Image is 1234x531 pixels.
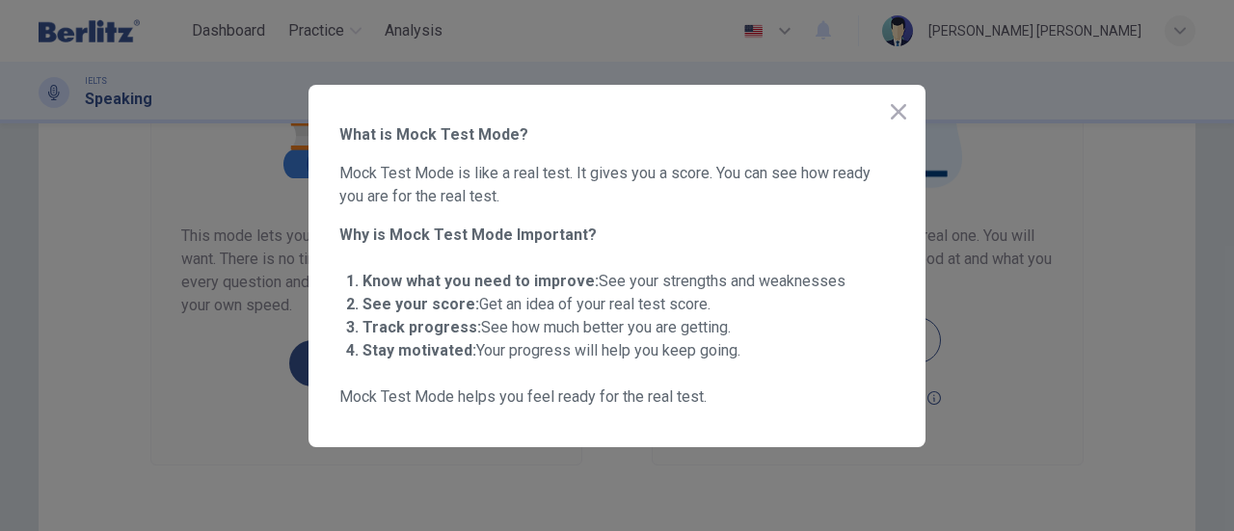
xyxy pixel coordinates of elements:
span: Your progress will help you keep going. [362,341,740,359]
span: Get an idea of your real test score. [362,295,711,313]
span: See your strengths and weaknesses [362,272,845,290]
span: What is Mock Test Mode? [339,123,895,146]
span: Why is Mock Test Mode Important? [339,224,895,247]
strong: See your score: [362,295,479,313]
strong: Know what you need to improve: [362,272,599,290]
strong: Track progress: [362,318,481,336]
span: See how much better you are getting. [362,318,731,336]
span: Mock Test Mode is like a real test. It gives you a score. You can see how ready you are for the r... [339,162,895,208]
strong: Stay motivated: [362,341,476,359]
span: Mock Test Mode helps you feel ready for the real test. [339,385,895,409]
